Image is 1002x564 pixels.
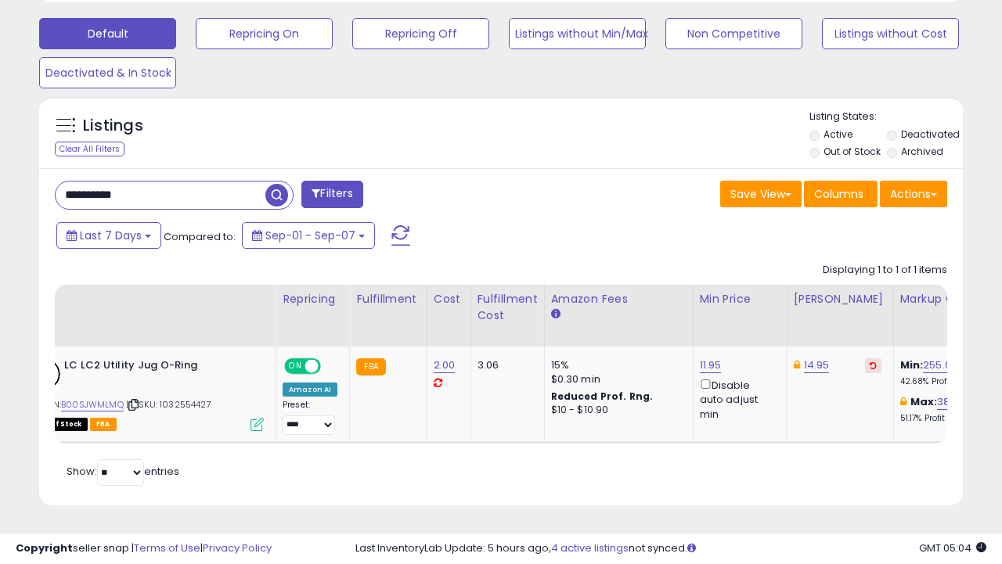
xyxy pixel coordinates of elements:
b: Min: [900,357,924,372]
button: Save View [720,181,802,207]
div: Cost [434,291,464,307]
small: Amazon Fees. [551,307,560,322]
span: FBA [90,418,117,431]
small: FBA [356,358,385,375]
div: $10 - $10.90 [551,404,681,417]
button: Repricing On [196,18,333,49]
label: Archived [901,145,943,158]
a: 11.95 [700,357,722,373]
div: $0.30 min [551,372,681,386]
div: Repricing [283,291,343,307]
b: LC LC2 Utility Jug O-Ring [64,358,254,377]
div: seller snap | | [16,541,272,556]
b: Max: [910,394,938,409]
button: Last 7 Days [56,222,161,249]
button: Default [39,18,176,49]
span: Last 7 Days [80,228,142,243]
button: Sep-01 - Sep-07 [242,222,375,249]
p: Listing States: [809,110,963,124]
div: Fulfillment [356,291,420,307]
span: ON [286,360,305,373]
strong: Copyright [16,541,73,555]
span: Compared to: [164,229,236,244]
div: Displaying 1 to 1 of 1 items [823,263,947,278]
div: [PERSON_NAME] [794,291,887,307]
div: ASIN: [29,358,264,429]
div: Fulfillment Cost [478,291,538,324]
div: Disable auto adjust min [700,376,775,422]
span: Sep-01 - Sep-07 [265,228,355,243]
button: Repricing Off [352,18,489,49]
button: Non Competitive [665,18,802,49]
a: 14.95 [804,357,830,373]
div: Preset: [283,400,337,435]
button: Listings without Cost [822,18,959,49]
a: 382.50 [937,394,971,410]
div: Last InventoryLab Update: 5 hours ago, not synced. [355,541,986,556]
div: Clear All Filters [55,142,124,156]
a: 4 active listings [551,541,629,555]
button: Actions [880,181,947,207]
div: Amazon AI [283,383,337,397]
div: Title [25,291,269,307]
b: Reduced Prof. Rng. [551,390,654,403]
button: Columns [804,181,878,207]
span: All listings that are currently out of stock and unavailable for purchase on Amazon [29,418,88,431]
div: Amazon Fees [551,291,687,307]
a: Terms of Use [134,541,200,555]
div: 15% [551,358,681,372]
label: Active [824,128,852,141]
span: OFF [319,360,344,373]
span: Columns [814,186,863,202]
button: Listings without Min/Max [509,18,646,49]
a: B00SJWMLMQ [61,398,124,411]
span: | SKU: 1032554427 [126,398,211,411]
label: Deactivated [901,128,960,141]
a: 255.00 [923,357,957,373]
button: Filters [301,181,362,208]
label: Out of Stock [824,145,881,158]
div: Min Price [700,291,780,307]
span: 2025-09-16 05:04 GMT [919,541,986,555]
div: 3.06 [478,358,532,372]
a: Privacy Policy [203,541,272,555]
h5: Listings [83,115,143,137]
span: Show: entries [67,464,179,479]
a: 2.00 [434,357,456,373]
button: Deactivated & In Stock [39,57,176,88]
